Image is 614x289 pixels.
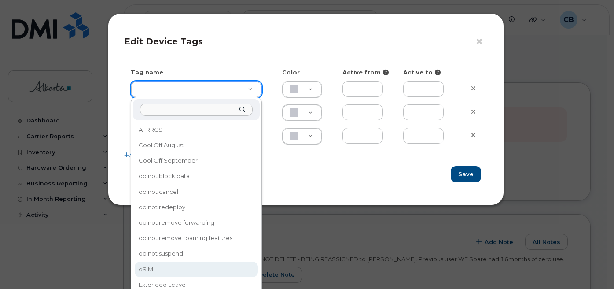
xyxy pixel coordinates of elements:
div: do not remove forwarding [136,216,257,230]
div: do not block data [136,170,257,183]
div: Cool Off August [136,138,257,152]
div: do not cancel [136,185,257,199]
div: AFRRCS [136,123,257,137]
div: do not suspend [136,247,257,261]
div: Cool Off September [136,154,257,167]
div: do not remove roaming features [136,231,257,245]
div: do not redeploy [136,200,257,214]
div: eSIM [136,263,257,276]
